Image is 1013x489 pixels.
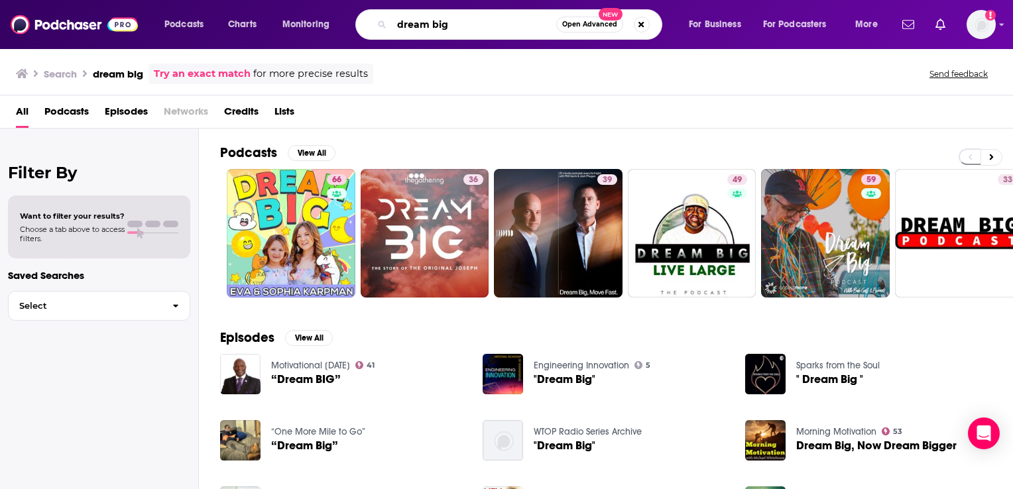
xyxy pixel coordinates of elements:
[8,269,190,282] p: Saved Searches
[392,14,556,35] input: Search podcasts, credits, & more...
[967,10,996,39] span: Logged in as BenLaurro
[1003,174,1012,187] span: 33
[846,14,894,35] button: open menu
[224,101,259,128] a: Credits
[227,169,355,298] a: 66
[745,354,786,394] img: " Dream Big "
[20,225,125,243] span: Choose a tab above to access filters.
[796,374,863,385] span: " Dream Big "
[332,174,341,187] span: 66
[327,174,347,185] a: 66
[219,14,265,35] a: Charts
[599,8,623,21] span: New
[483,354,523,394] img: "Dream Big"
[967,10,996,39] button: Show profile menu
[534,360,629,371] a: Engineering Innovation
[534,374,595,385] a: "Dream Big"
[861,174,881,185] a: 59
[271,360,350,371] a: Motivational Monday
[220,329,274,346] h2: Episodes
[882,427,903,435] a: 53
[967,10,996,39] img: User Profile
[893,429,902,435] span: 53
[361,169,489,298] a: 36
[727,174,747,185] a: 49
[271,426,365,437] a: “One More Mile to Go”
[634,361,651,369] a: 5
[925,68,992,80] button: Send feedback
[754,14,846,35] button: open menu
[763,15,827,34] span: For Podcasters
[628,169,756,298] a: 49
[968,417,1000,449] div: Open Intercom Messenger
[646,362,650,368] span: 5
[866,174,876,187] span: 59
[796,440,957,451] a: Dream Big, Now Dream Bigger
[463,174,483,185] a: 36
[985,10,996,21] svg: Add a profile image
[930,13,951,36] a: Show notifications dropdown
[367,362,375,368] span: 41
[368,9,675,40] div: Search podcasts, credits, & more...
[494,169,623,298] a: 39
[733,174,742,187] span: 49
[16,101,29,128] a: All
[8,163,190,182] h2: Filter By
[745,420,786,461] img: Dream Big, Now Dream Bigger
[44,101,89,128] a: Podcasts
[855,15,878,34] span: More
[680,14,758,35] button: open menu
[155,14,221,35] button: open menu
[44,68,77,80] h3: Search
[897,13,920,36] a: Show notifications dropdown
[8,291,190,321] button: Select
[689,15,741,34] span: For Business
[164,15,204,34] span: Podcasts
[483,420,523,461] img: "Dream Big"
[20,211,125,221] span: Want to filter your results?
[228,15,257,34] span: Charts
[562,21,617,28] span: Open Advanced
[469,174,478,187] span: 36
[220,144,277,161] h2: Podcasts
[274,101,294,128] a: Lists
[273,14,347,35] button: open menu
[534,440,595,451] a: "Dream Big"
[288,145,335,161] button: View All
[597,174,617,185] a: 39
[282,15,329,34] span: Monitoring
[220,329,333,346] a: EpisodesView All
[534,426,642,437] a: WTOP Radio Series Archive
[285,330,333,346] button: View All
[93,68,143,80] h3: dream big
[11,12,138,37] img: Podchaser - Follow, Share and Rate Podcasts
[220,144,335,161] a: PodcastsView All
[796,426,876,437] a: Morning Motivation
[220,354,261,394] img: “Dream BIG”
[105,101,148,128] a: Episodes
[355,361,375,369] a: 41
[796,360,880,371] a: Sparks from the Soul
[164,101,208,128] span: Networks
[603,174,612,187] span: 39
[154,66,251,81] a: Try an exact match
[271,374,341,385] a: “Dream BIG”
[220,420,261,461] img: “Dream Big”
[761,169,890,298] a: 59
[556,17,623,32] button: Open AdvancedNew
[271,440,338,451] a: “Dream Big”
